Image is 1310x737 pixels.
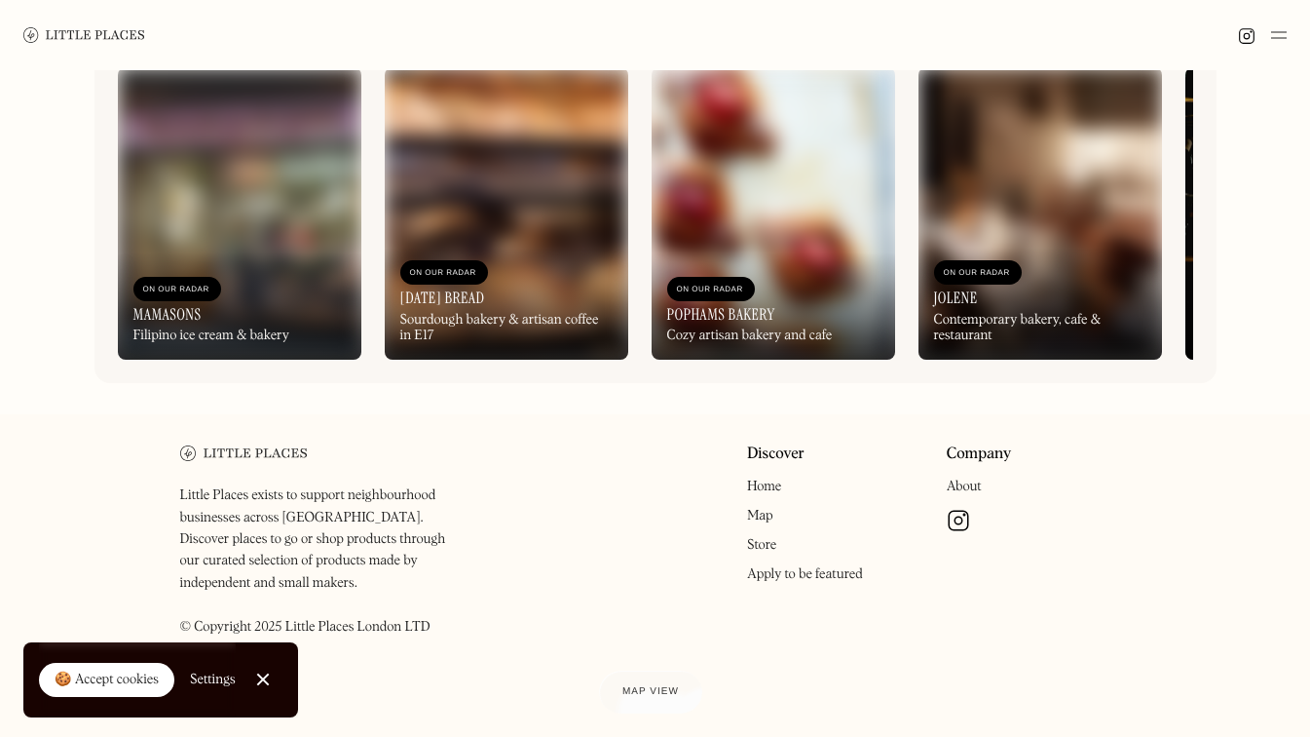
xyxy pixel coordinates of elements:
[385,67,628,360] a: On Our Radar[DATE] BreadSourdough bakery & artisan coffee in E17
[747,538,776,552] a: Store
[180,485,466,638] p: Little Places exists to support neighbourhood businesses across [GEOGRAPHIC_DATA]. Discover place...
[133,328,289,344] div: Filipino ice cream & bakery
[934,312,1146,345] div: Contemporary bakery, cafe & restaurant
[190,673,236,686] div: Settings
[667,305,775,324] h3: Pophams Bakery
[677,280,745,299] div: On Our Radar
[243,660,282,699] a: Close Cookie Popup
[918,67,1162,360] a: On Our RadarJoleneContemporary bakery, cafe & restaurant
[747,480,781,493] a: Home
[133,305,202,324] h3: Mamasons
[39,663,174,698] a: 🍪 Accept cookies
[262,679,263,680] div: Close Cookie Popup
[55,671,159,690] div: 🍪 Accept cookies
[747,446,805,464] a: Discover
[622,686,679,697] span: Map view
[652,67,895,360] a: On Our RadarPophams BakeryCozy artisan bakery and cafe
[947,446,1012,464] a: Company
[143,280,211,299] div: On Our Radar
[934,289,978,307] h3: Jolene
[667,328,833,344] div: Cozy artisan bakery and cafe
[944,263,1012,283] div: On Our Radar
[599,671,702,714] a: Map view
[190,658,236,702] a: Settings
[400,289,485,307] h3: [DATE] Bread
[410,263,478,283] div: On Our Radar
[947,480,982,493] a: About
[400,312,613,345] div: Sourdough bakery & artisan coffee in E17
[747,567,863,581] a: Apply to be featured
[747,509,773,523] a: Map
[118,67,361,360] a: On Our RadarMamasonsFilipino ice cream & bakery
